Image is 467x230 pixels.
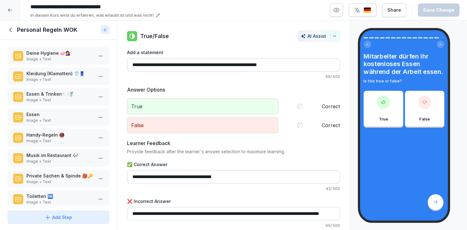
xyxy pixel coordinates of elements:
[26,199,93,205] p: Image + Text
[26,118,93,123] p: Image + Text
[127,117,278,133] p: False
[26,172,93,179] p: Private Sachen & Spinde 🎒🔑
[387,7,401,14] div: Share
[26,179,93,185] p: Image + Text
[8,170,109,187] div: Private Sachen & Spinde 🎒🔑Image + Text
[127,98,278,114] p: True
[364,53,444,75] h4: Mitarbeiter dürfen ihr kostenloses Essen während der Arbeit essen.
[8,149,109,167] div: Musik im Restaurant 🎶Image + Text
[127,161,340,168] label: ✅ Correct Answer
[8,47,109,65] div: Deine Hygiene 🧼💇‍♀️Image + Text
[379,116,388,122] p: True
[423,7,454,14] div: Save Change
[26,193,93,199] p: Toiletten 🚻
[382,3,406,17] button: Share
[8,129,109,146] div: Handy-Regeln 📵Image + Text
[8,68,109,85] div: Kleidung (Klamotten) 👕👖Image + Text
[127,198,340,205] label: ❌ Incorrect Answer
[26,56,93,62] p: Image + Text
[26,138,93,144] p: Image + Text
[8,109,109,126] div: EssenImage + Text
[8,88,109,105] div: Essen & Trinken 🍽️🥤Image + Text
[322,103,340,110] label: Correct
[26,111,93,118] p: Essen
[26,97,93,103] p: Image + Text
[140,32,169,40] p: True/False
[419,116,430,122] p: False
[298,31,340,42] button: AI Assist
[418,3,459,17] button: Save Change
[26,70,93,77] p: Kleidung (Klamotten) 👕👖
[31,12,154,19] p: In diesem Kurs wirst du erfahren, was erlaubt ist und was nicht!
[301,33,337,39] div: AI Assist
[26,77,93,82] p: Image + Text
[364,7,371,13] img: de.svg
[127,186,340,192] p: 42 / 500
[127,148,340,155] p: Provide feedback after the learner's answer selection to maximize learning.
[127,86,340,93] h5: Answer Options
[127,139,170,147] h5: Learner Feedback
[364,78,444,84] p: Is this true or false?
[26,159,93,164] p: Image + Text
[26,91,93,97] p: Essen & Trinken 🍽️🥤
[17,26,77,34] h1: Personal Regeln WOK
[26,50,93,56] p: Deine Hygiene 🧼💇‍♀️
[127,74,340,80] p: 66 / 500
[127,223,340,228] p: 99 / 500
[8,210,109,224] button: Add Step
[127,49,340,56] label: Add a statement
[8,190,109,208] div: Toiletten 🚻Image + Text
[26,152,93,159] p: Musik im Restaurant 🎶
[26,132,93,138] p: Handy-Regeln 📵
[322,121,340,129] label: Correct
[45,214,72,221] div: Add Step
